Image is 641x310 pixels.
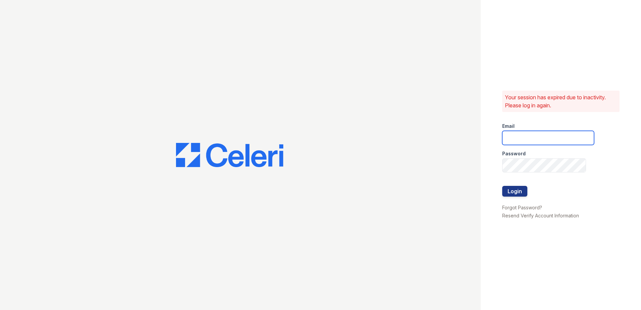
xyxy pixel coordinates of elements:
label: Password [502,150,526,157]
button: Login [502,186,527,197]
label: Email [502,123,515,130]
a: Resend Verify Account Information [502,213,579,218]
a: Forgot Password? [502,205,542,210]
img: CE_Logo_Blue-a8612792a0a2168367f1c8372b55b34899dd931a85d93a1a3d3e32e68fde9ad4.png [176,143,283,167]
p: Your session has expired due to inactivity. Please log in again. [505,93,617,109]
